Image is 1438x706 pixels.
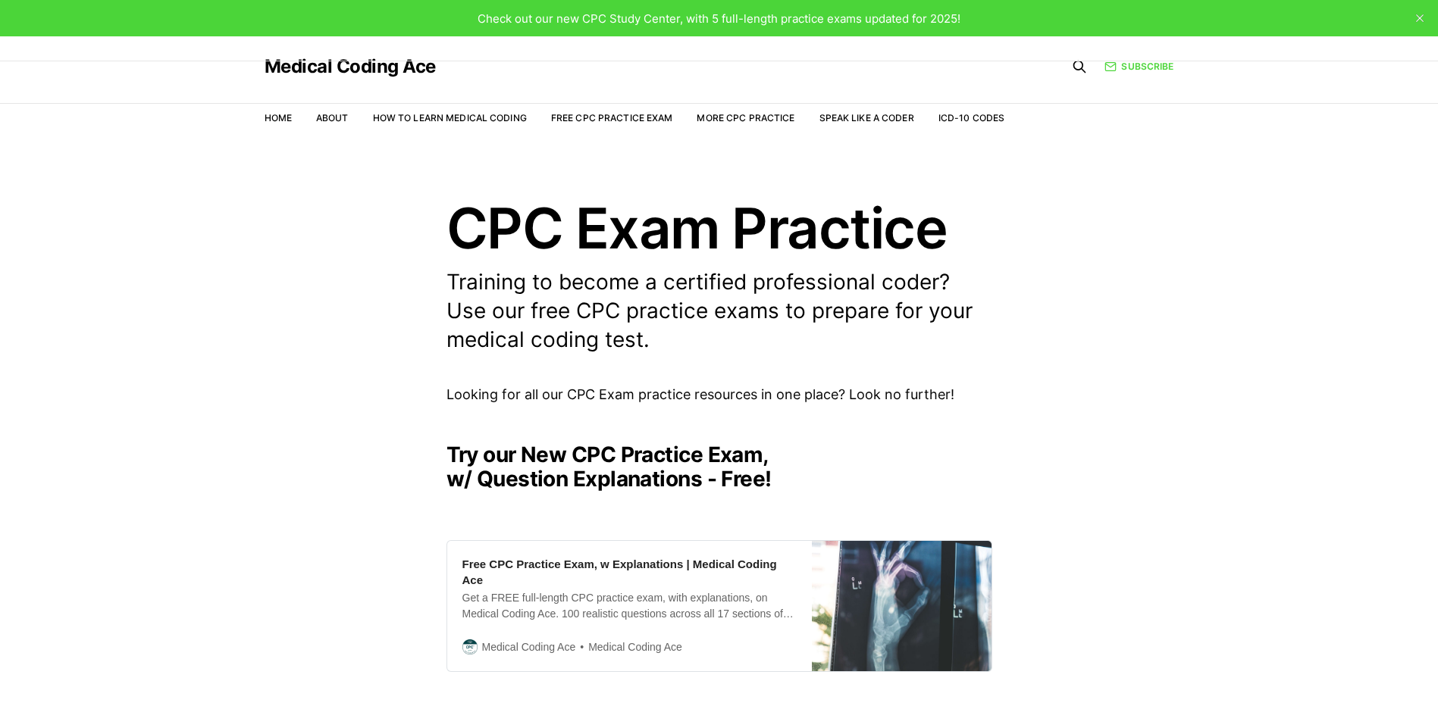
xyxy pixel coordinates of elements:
[1191,632,1438,706] iframe: portal-trigger
[446,540,992,672] a: Free CPC Practice Exam, w Explanations | Medical Coding AceGet a FREE full-length CPC practice ex...
[446,384,992,406] p: Looking for all our CPC Exam practice resources in one place? Look no further!
[938,112,1004,123] a: ICD-10 Codes
[265,112,292,123] a: Home
[1104,59,1173,73] a: Subscribe
[482,639,576,655] span: Medical Coding Ace
[462,556,797,588] div: Free CPC Practice Exam, w Explanations | Medical Coding Ace
[373,112,527,123] a: How to Learn Medical Coding
[478,11,960,26] span: Check out our new CPC Study Center, with 5 full-length practice exams updated for 2025!
[1408,6,1432,30] button: close
[551,112,673,123] a: Free CPC Practice Exam
[265,58,436,76] a: Medical Coding Ace
[697,112,794,123] a: More CPC Practice
[446,442,992,491] h2: Try our New CPC Practice Exam, w/ Question Explanations - Free!
[316,112,349,123] a: About
[462,590,797,622] div: Get a FREE full-length CPC practice exam, with explanations, on Medical Coding Ace. 100 realistic...
[575,639,682,656] span: Medical Coding Ace
[446,200,992,256] h1: CPC Exam Practice
[446,268,992,354] p: Training to become a certified professional coder? Use our free CPC practice exams to prepare for...
[819,112,914,123] a: Speak Like a Coder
